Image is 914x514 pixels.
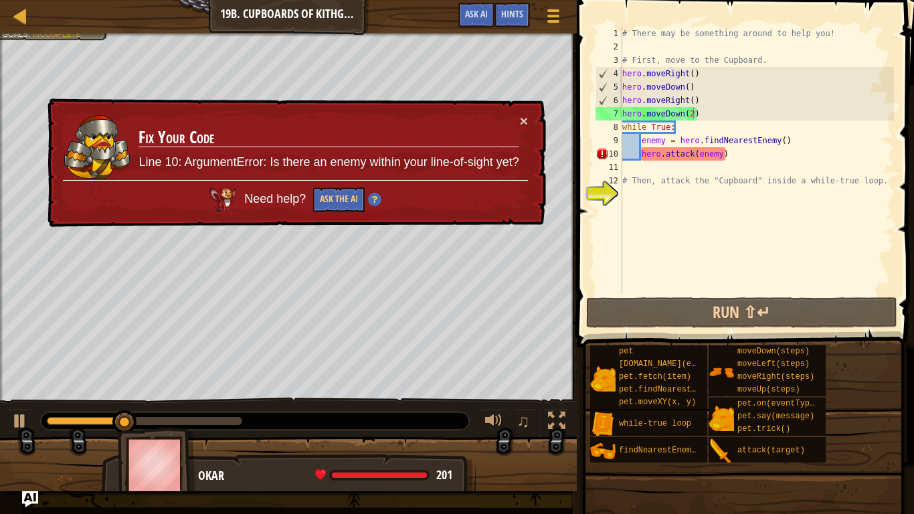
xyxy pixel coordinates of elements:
[517,411,530,431] span: ♫
[586,297,898,328] button: Run ⇧↵
[368,193,381,206] img: Hint
[737,359,810,369] span: moveLeft(steps)
[596,67,622,80] div: 4
[514,409,537,436] button: ♫
[596,174,622,187] div: 12
[590,412,616,437] img: portrait.png
[596,134,622,147] div: 9
[737,347,810,356] span: moveDown(steps)
[139,128,519,147] h3: Fix Your Code
[619,385,749,394] span: pet.findNearestByType(type)
[596,187,622,201] div: 13
[709,438,734,464] img: portrait.png
[596,107,622,120] div: 7
[596,80,622,94] div: 5
[619,372,691,381] span: pet.fetch(item)
[596,161,622,174] div: 11
[458,3,494,27] button: Ask AI
[596,147,622,161] div: 10
[198,467,462,485] div: Okar
[737,424,790,434] span: pet.trick()
[436,466,452,483] span: 201
[709,406,734,431] img: portrait.png
[709,359,734,385] img: portrait.png
[619,446,706,455] span: findNearestEnemy()
[465,7,488,20] span: Ask AI
[737,446,805,455] span: attack(target)
[596,27,622,40] div: 1
[501,7,523,20] span: Hints
[737,372,814,381] span: moveRight(steps)
[244,192,309,205] span: Need help?
[139,154,519,171] p: Line 10: ArgumentError: Is there an enemy within your line-of-sight yet?
[619,347,634,356] span: pet
[64,114,130,179] img: duck_senick.png
[7,409,33,436] button: Ctrl + P: Play
[209,187,236,211] img: AI
[737,412,814,421] span: pet.say(message)
[480,409,507,436] button: Adjust volume
[315,469,452,481] div: health: 201 / 201
[737,399,862,408] span: pet.on(eventType, handler)
[313,187,365,212] button: Ask the AI
[22,491,38,507] button: Ask AI
[520,114,528,128] button: ×
[537,3,570,34] button: Show game menu
[590,438,616,464] img: portrait.png
[596,40,622,54] div: 2
[596,54,622,67] div: 3
[619,398,696,407] span: pet.moveXY(x, y)
[543,409,570,436] button: Toggle fullscreen
[619,359,715,369] span: [DOMAIN_NAME](enemy)
[118,428,195,502] img: thang_avatar_frame.png
[619,419,691,428] span: while-true loop
[596,94,622,107] div: 6
[596,120,622,134] div: 8
[590,366,616,392] img: portrait.png
[737,385,800,394] span: moveUp(steps)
